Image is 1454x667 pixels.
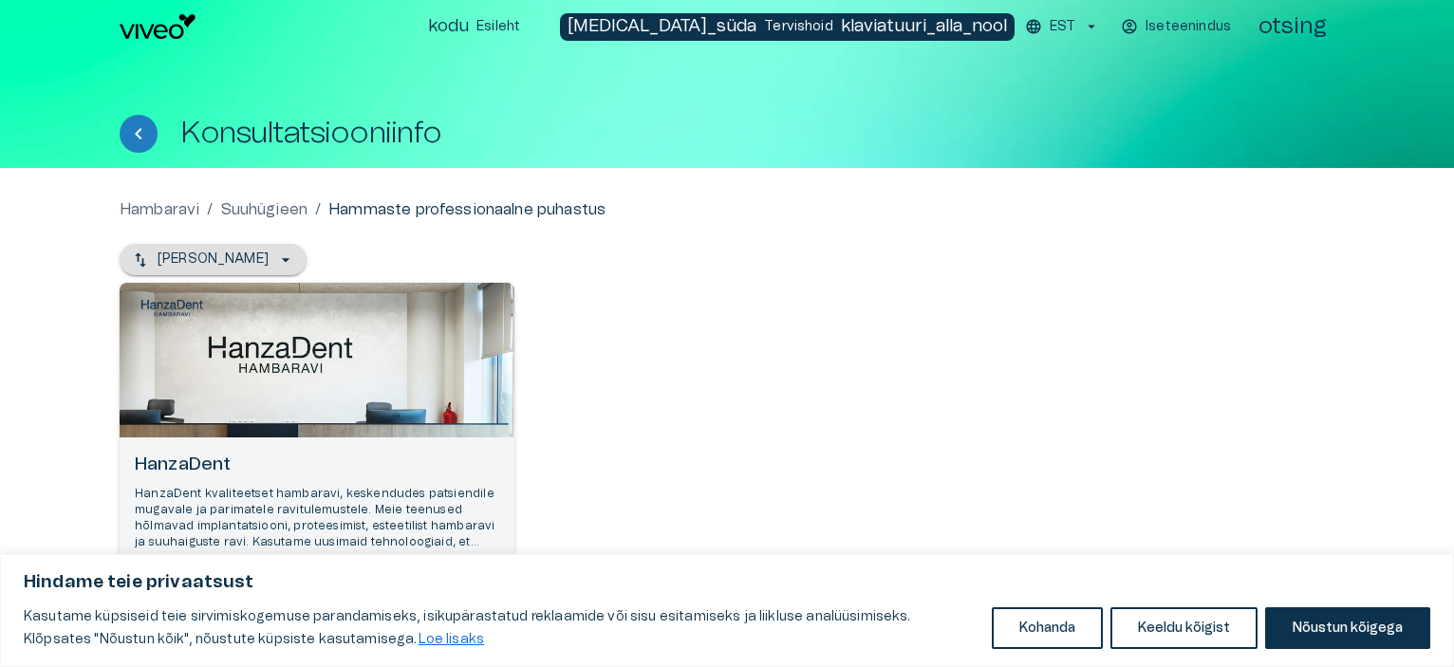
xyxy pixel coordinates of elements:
[1110,607,1258,649] button: Keeldu kõigist
[120,115,158,153] button: Tagasi
[1251,8,1334,46] button: ava otsingu modaalaken
[764,20,833,33] font: Tervishoid
[24,574,254,591] font: Hindame teie privaatsust
[1293,621,1403,635] font: Nõustun kõigega
[419,633,485,646] font: Loe lisaks
[568,18,756,35] font: [MEDICAL_DATA]_süda
[1265,607,1430,649] button: Nõustun kõigega
[476,20,520,33] font: Esileht
[1118,13,1236,41] button: Iseteenindus
[315,202,321,217] font: /
[158,252,269,266] font: [PERSON_NAME]
[120,198,199,221] a: Hambaravi
[103,15,125,30] font: Abi
[1138,621,1230,635] font: Keeldu kõigist
[120,14,413,39] a: Navigeeri avalehele
[135,488,494,565] font: HanzaDent kvaliteetset hambaravi, keskendudes patsiendile mugavale ja parimatele ravitulemustele....
[992,607,1103,649] button: Kohanda
[1019,621,1075,635] font: Kohanda
[560,13,1015,41] button: [MEDICAL_DATA]_südaTervishoidklaviatuuri_alla_nool
[135,455,231,473] font: HanzaDent
[1022,13,1103,41] button: EST
[120,283,514,660] a: Ava valitud tarnija saadaolevad broneerimiskuupäevad
[1258,15,1327,38] font: otsing
[420,13,530,41] button: koduEsileht
[120,202,199,217] font: Hambaravi
[221,198,308,221] a: Suuhügieen
[328,202,606,217] font: Hammaste professionaalne puhastus
[1050,20,1075,33] font: EST
[120,244,307,275] button: [PERSON_NAME]
[24,610,911,646] font: Kasutame küpsiseid teie sirvimiskogemuse parandamiseks, isikupärastatud reklaamide või sisu esita...
[207,202,213,217] font: /
[134,297,210,321] img: HanzaDenti logo
[221,202,308,217] font: Suuhügieen
[120,14,196,39] img: Viveo logo
[418,632,486,647] a: Loe lisaks
[428,18,469,35] font: kodu
[180,118,442,148] font: Konsultatsiooniinfo
[488,632,490,647] a: Loe lisaks
[841,18,1007,35] font: klaviatuuri_alla_nool
[1146,20,1231,33] font: Iseteenindus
